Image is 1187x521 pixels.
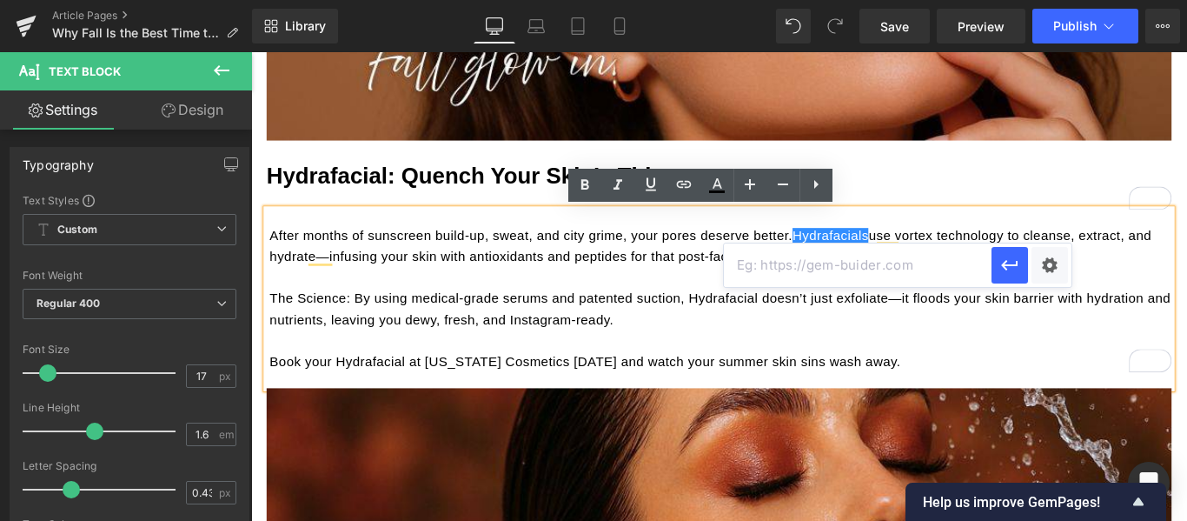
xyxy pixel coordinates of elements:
[49,64,121,78] span: Text Block
[23,460,236,472] div: Letter Spacing
[17,125,1034,177] div: To enrich screen reader interactions, please activate Accessibility in Grammarly extension settings
[515,9,557,43] a: Laptop
[21,337,1034,360] p: Book your Hydrafacial at [US_STATE] Cosmetics [DATE] and watch your summer skin sins wash away.
[923,491,1149,512] button: Show survey - Help us improve GemPages!
[608,197,694,214] a: Hydrafacials
[937,9,1025,43] a: Preview
[251,52,1187,521] iframe: To enrich screen reader interactions, please activate Accessibility in Grammarly extension settings
[21,194,1034,241] p: After months of sunscreen build-up, sweat, and city grime, your pores deserve better. use vortex ...
[219,487,234,498] span: px
[599,9,640,43] a: Mobile
[1128,462,1170,504] div: Open Intercom Messenger
[23,402,236,414] div: Line Height
[17,177,1034,377] div: To enrich screen reader interactions, please activate Accessibility in Grammarly extension settings
[23,344,236,356] div: Font Size
[23,270,236,282] div: Font Weight
[1053,19,1097,33] span: Publish
[818,9,852,43] button: Redo
[880,17,909,36] span: Save
[557,9,599,43] a: Tablet
[1032,9,1138,43] button: Publish
[21,265,1034,312] p: The Science: By using medical-grade serums and patented suction, Hydrafacial doesn’t just exfolia...
[52,26,219,40] span: Why Fall Is the Best Time to Reset Your Skin (And How)
[219,429,234,440] span: em
[36,297,101,310] b: Regular 400
[474,9,515,43] a: Desktop
[57,223,97,237] b: Custom
[23,148,94,172] div: Typography
[17,124,482,152] b: Hydrafacial: Quench Your Skin’s Thirst
[1145,9,1180,43] button: More
[23,193,236,207] div: Text Styles
[724,244,991,287] input: Eg: https://gem-buider.com
[285,18,326,34] span: Library
[52,9,252,23] a: Article Pages
[219,371,234,382] span: px
[776,9,811,43] button: Undo
[958,17,1005,36] span: Preview
[252,9,338,43] a: New Library
[129,90,255,130] a: Design
[923,494,1128,511] span: Help us improve GemPages!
